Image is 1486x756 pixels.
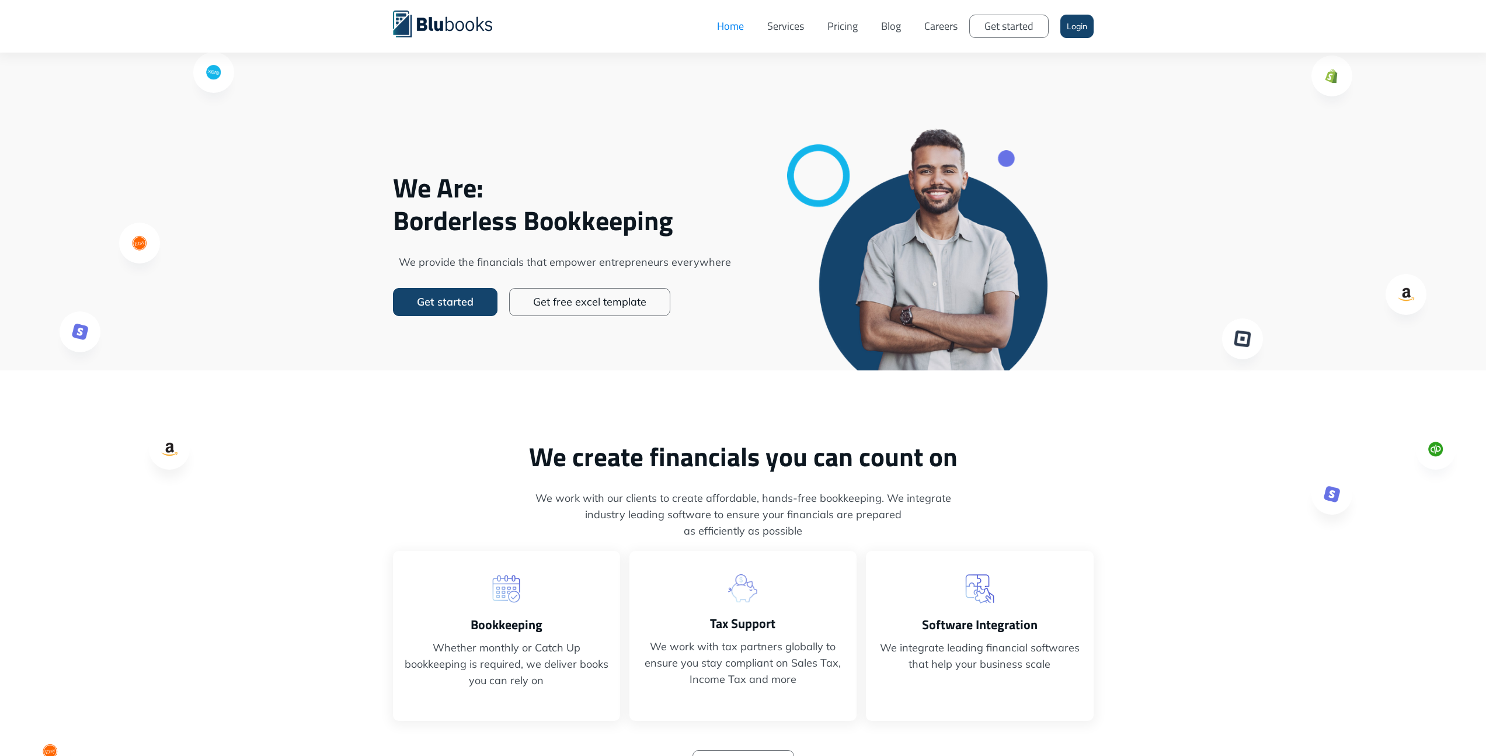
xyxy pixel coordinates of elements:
[1060,15,1094,38] a: Login
[878,615,1081,634] h3: Software Integration
[705,9,756,44] a: Home
[393,9,510,37] a: home
[641,639,845,688] p: We work with tax partners globally to ensure you stay compliant on Sales Tax, Income Tax and more
[405,640,608,689] p: Whether monthly or Catch Up bookkeeping is required, we deliver books you can rely on
[869,9,913,44] a: Blog
[816,9,869,44] a: Pricing
[509,288,670,316] a: Get free excel template
[913,9,969,44] a: Careers
[641,614,845,633] h3: Tax Support
[393,204,737,237] span: Borderless Bookkeeping
[393,254,737,271] span: We provide the financials that empower entrepreneurs everywhere
[393,441,1094,473] h2: We create financials you can count on
[393,490,1094,507] span: We work with our clients to create affordable, hands-free bookkeeping. We integrate
[393,171,737,204] span: We Are:
[405,615,608,634] h3: Bookkeeping
[393,288,497,316] a: Get started
[969,15,1049,38] a: Get started
[393,523,1094,539] span: as efficiently as possible
[878,640,1081,672] p: We integrate leading financial softwares that help your business scale
[756,9,816,44] a: Services
[393,507,1094,523] span: industry leading software to ensure your financials are prepared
